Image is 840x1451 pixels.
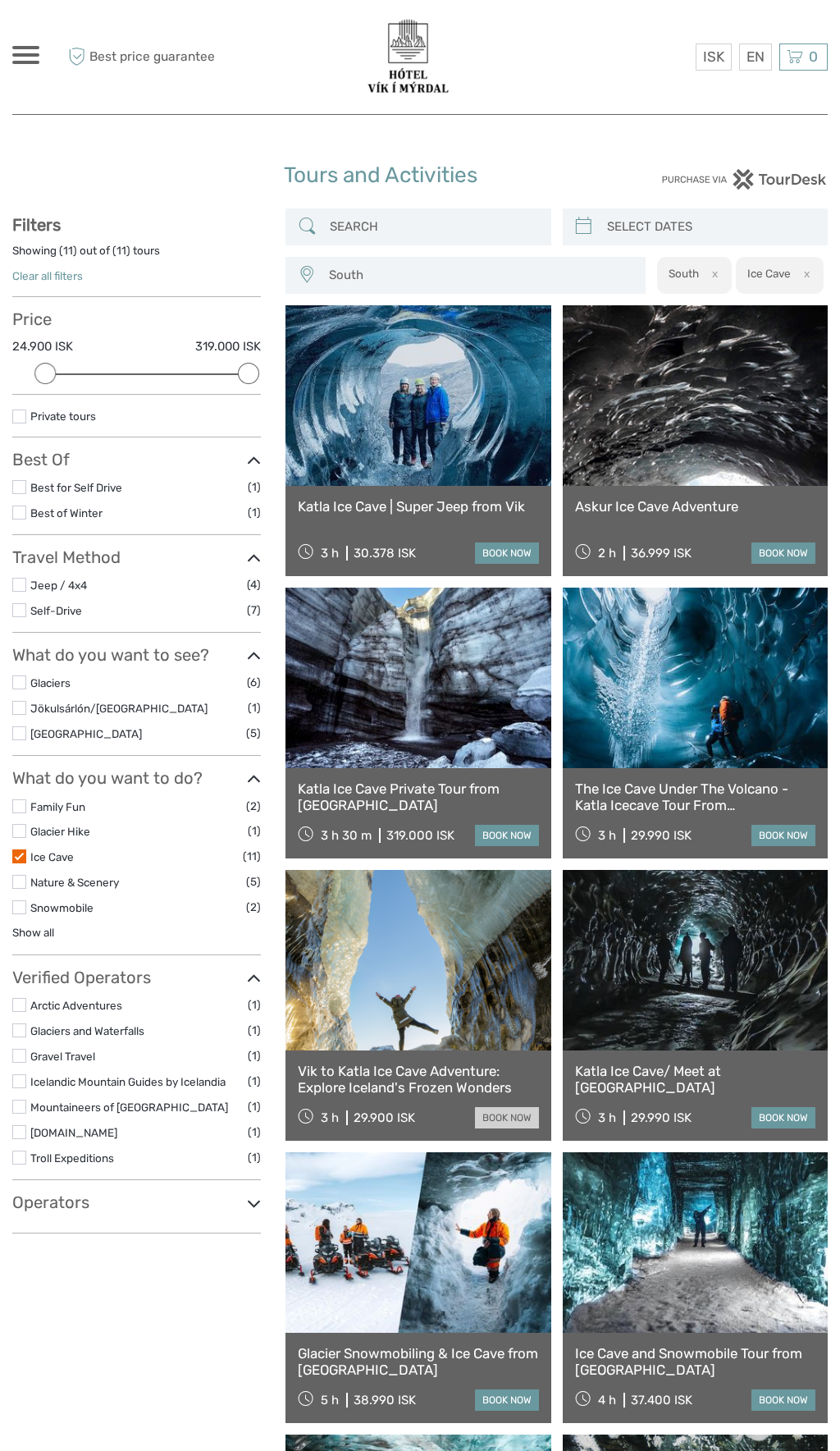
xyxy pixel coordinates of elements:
[247,575,261,594] span: (4)
[30,800,85,813] a: Family Fun
[30,1126,117,1139] a: [DOMAIN_NAME]
[575,1345,815,1379] a: Ice Cave and Snowmobile Tour from [GEOGRAPHIC_DATA]
[298,1345,538,1379] a: Glacier Snowmobiling & Ice Cave from [GEOGRAPHIC_DATA]
[631,1110,692,1125] div: 29.990 ISK
[30,481,122,494] a: Best for Self Drive
[195,338,261,355] label: 319.000 ISK
[575,780,815,814] a: The Ice Cave Under The Volcano - Katla Icecave Tour From [GEOGRAPHIC_DATA]
[751,1389,815,1411] a: book now
[12,768,261,788] h3: What do you want to do?
[475,1107,539,1128] a: book now
[598,1393,616,1408] span: 4 h
[575,498,815,515] a: Askur Ice Cave Adventure
[12,309,261,329] h3: Price
[248,1097,261,1116] span: (1)
[30,1101,228,1114] a: Mountaineers of [GEOGRAPHIC_DATA]
[354,1393,416,1408] div: 38.990 ISK
[322,262,637,289] button: South
[475,542,539,564] a: book now
[12,1192,261,1212] h3: Operators
[631,828,692,843] div: 29.990 ISK
[321,1393,339,1408] span: 5 h
[248,698,261,717] span: (1)
[751,542,815,564] a: book now
[475,825,539,846] a: book now
[701,265,724,282] button: x
[30,579,87,592] a: Jeep / 4x4
[354,1110,415,1125] div: 29.900 ISK
[12,968,261,987] h3: Verified Operators
[248,1148,261,1167] span: (1)
[248,1021,261,1040] span: (1)
[600,213,819,241] input: SELECT DATES
[739,43,772,71] div: EN
[248,1046,261,1065] span: (1)
[116,243,126,259] label: 11
[12,547,261,567] h3: Travel Method
[661,169,828,190] img: PurchaseViaTourDesk.png
[321,828,372,843] span: 3 h 30 m
[386,828,454,843] div: 319.000 ISK
[247,673,261,692] span: (6)
[12,645,261,665] h3: What do you want to see?
[793,265,815,282] button: x
[248,996,261,1014] span: (1)
[247,601,261,620] span: (7)
[631,546,692,561] div: 36.999 ISK
[12,269,83,282] a: Clear all filters
[751,825,815,846] a: book now
[30,1075,226,1088] a: Icelandic Mountain Guides by Icelandia
[248,478,261,497] span: (1)
[30,1024,144,1037] a: Glaciers and Waterfalls
[30,676,71,689] a: Glaciers
[12,926,54,939] a: Show all
[575,1063,815,1096] a: Katla Ice Cave/ Meet at [GEOGRAPHIC_DATA]
[30,999,122,1012] a: Arctic Adventures
[631,1393,692,1408] div: 37.400 ISK
[246,724,261,743] span: (5)
[323,213,542,241] input: SEARCH
[30,506,103,520] a: Best of Winter
[30,901,94,914] a: Snowmobile
[12,215,61,235] strong: Filters
[12,450,261,469] h3: Best Of
[30,850,74,863] a: Ice Cave
[246,872,261,891] span: (5)
[248,1072,261,1091] span: (1)
[30,876,119,889] a: Nature & Scenery
[12,338,73,355] label: 24.900 ISK
[12,243,261,268] div: Showing ( ) out of ( ) tours
[321,546,339,561] span: 3 h
[298,1063,538,1096] a: Vik to Katla Ice Cave Adventure: Explore Iceland's Frozen Wonders
[30,410,96,423] a: Private tours
[30,1050,95,1063] a: Gravel Travel
[747,267,791,280] h2: Ice Cave
[806,48,820,65] span: 0
[298,780,538,814] a: Katla Ice Cave Private Tour from [GEOGRAPHIC_DATA]
[243,847,261,866] span: (11)
[248,1123,261,1142] span: (1)
[246,797,261,816] span: (2)
[669,267,699,280] h2: South
[30,702,208,715] a: Jökulsárlón/[GEOGRAPHIC_DATA]
[362,16,454,98] img: 3623-377c0aa7-b839-403d-a762-68de84ed66d4_logo_big.png
[284,162,555,189] h1: Tours and Activities
[598,546,616,561] span: 2 h
[248,822,261,840] span: (1)
[63,243,73,259] label: 11
[246,898,261,917] span: (2)
[30,727,142,740] a: [GEOGRAPHIC_DATA]
[30,825,90,838] a: Glacier Hike
[598,828,616,843] span: 3 h
[354,546,416,561] div: 30.378 ISK
[321,1110,339,1125] span: 3 h
[475,1389,539,1411] a: book now
[598,1110,616,1125] span: 3 h
[30,1151,114,1165] a: Troll Expeditions
[30,604,82,617] a: Self-Drive
[751,1107,815,1128] a: book now
[298,498,538,515] a: Katla Ice Cave | Super Jeep from Vik
[703,48,724,65] span: ISK
[248,503,261,522] span: (1)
